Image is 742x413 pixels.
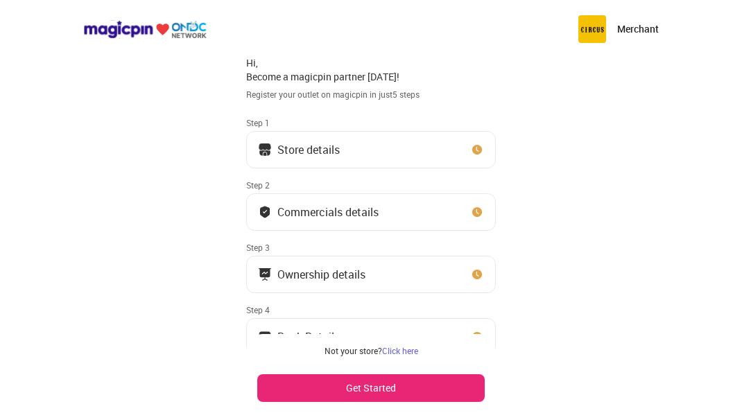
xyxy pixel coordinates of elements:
div: Commercials details [277,209,379,216]
img: clock_icon_new.67dbf243.svg [470,143,484,157]
p: Merchant [617,22,659,36]
div: Bank Details [277,333,340,340]
img: storeIcon.9b1f7264.svg [258,143,272,157]
button: Ownership details [246,256,496,293]
img: clock_icon_new.67dbf243.svg [470,205,484,219]
button: Commercials details [246,193,496,231]
div: Store details [277,146,340,153]
div: Step 3 [246,242,496,253]
button: Bank Details [246,318,496,355]
div: Ownership details [277,271,365,278]
button: Store details [246,131,496,168]
span: Not your store? [325,345,382,356]
button: Get Started [257,374,485,402]
div: Register your outlet on magicpin in just 5 steps [246,89,496,100]
img: ondc-logo-new-small.8a59708e.svg [83,20,207,39]
img: bank_details_tick.fdc3558c.svg [258,205,272,219]
div: Hi, Become a magicpin partner [DATE]! [246,56,496,83]
div: Step 2 [246,179,496,191]
img: clock_icon_new.67dbf243.svg [470,330,484,344]
div: Step 1 [246,117,496,128]
img: clock_icon_new.67dbf243.svg [470,267,484,281]
a: Click here [382,345,418,356]
img: ownership_icon.37569ceb.svg [258,330,272,344]
div: Step 4 [246,304,496,315]
img: circus.b677b59b.png [578,15,606,43]
img: commercials_icon.983f7837.svg [258,267,272,281]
